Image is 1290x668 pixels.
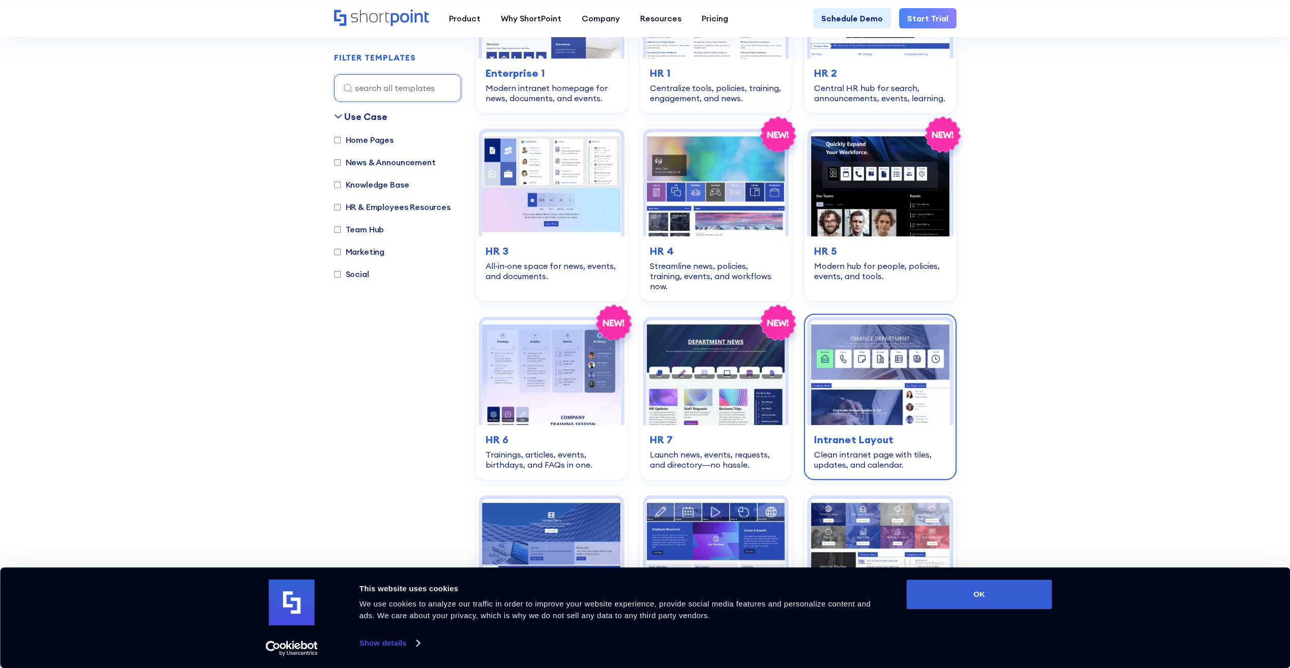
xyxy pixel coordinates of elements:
[646,132,785,236] img: HR 4 – SharePoint HR Intranet Template: Streamline news, policies, training, events, and workflow...
[692,8,738,28] a: Pricing
[449,12,481,24] div: Product
[814,261,946,281] div: Modern hub for people, policies, events, and tools.
[475,126,627,301] a: HR 3 – HR Intranet Template: All‑in‑one space for news, events, and documents.HR 3All‑in‑one spac...
[269,580,315,625] img: logo
[334,137,341,143] input: Home Pages
[486,66,617,81] h3: Enterprise 1
[334,271,341,278] input: Social
[334,268,369,280] label: Social
[640,12,681,24] div: Resources
[582,12,620,24] div: Company
[334,226,341,233] input: Team Hub
[1107,550,1290,668] iframe: Chat Widget
[334,204,341,210] input: HR & Employees Resources
[814,449,946,470] div: Clean intranet page with tiles, updates, and calendar.
[650,449,782,470] div: Launch news, events, requests, and directory—no hassle.
[814,432,946,447] h3: Intranet Layout
[646,499,785,603] img: Intranet Layout 4 – Intranet Page Template: Centralize resources, documents, schedules, and emplo...
[359,635,419,651] a: Show details
[475,314,627,479] a: HR 6 – HR SharePoint Site Template: Trainings, articles, events, birthdays, and FAQs in one.HR 6T...
[640,314,792,479] a: HR 7 – HR SharePoint Template: Launch news, events, requests, and directory—no hassle.HR 7Launch ...
[899,8,956,28] a: Start Trial
[646,320,785,424] img: HR 7 – HR SharePoint Template: Launch news, events, requests, and directory—no hassle.
[334,181,341,188] input: Knowledge Base
[650,261,782,291] div: Streamline news, policies, training, events, and workflows now.
[334,178,409,191] label: Knowledge Base
[482,132,621,236] img: HR 3 – HR Intranet Template: All‑in‑one space for news, events, and documents.
[650,432,782,447] h3: HR 7
[482,320,621,424] img: HR 6 – HR SharePoint Site Template: Trainings, articles, events, birthdays, and FAQs in one.
[486,449,617,470] div: Trainings, articles, events, birthdays, and FAQs in one.
[334,74,461,102] input: search all templates
[334,156,436,168] label: News & Announcement
[811,320,949,424] img: Intranet Layout – SharePoint Page Design: Clean intranet page with tiles, updates, and calendar.
[475,492,627,668] a: Intranet Layout 3 – SharePoint Homepage Template: Homepage that surfaces news, services, events, ...
[702,12,728,24] div: Pricing
[814,83,946,103] div: Central HR hub for search, announcements, events, learning.
[486,432,617,447] h3: HR 6
[811,132,949,236] img: HR 5 – Human Resource Template: Modern hub for people, policies, events, and tools.
[804,492,956,668] a: Intranet Layout 5 – SharePoint Page Template: Action-first homepage with tiles, news, docs, sched...
[359,599,871,620] span: We use cookies to analyze our traffic in order to improve your website experience, provide social...
[501,12,561,24] div: Why ShortPoint
[247,641,336,656] a: Usercentrics Cookiebot - opens in a new window
[804,126,956,301] a: HR 5 – Human Resource Template: Modern hub for people, policies, events, and tools.HR 5Modern hub...
[344,110,387,124] div: Use Case
[486,83,617,103] div: Modern intranet homepage for news, documents, and events.
[813,8,891,28] a: Schedule Demo
[334,10,429,27] a: Home
[650,244,782,259] h3: HR 4
[811,499,949,603] img: Intranet Layout 5 – SharePoint Page Template: Action-first homepage with tiles, news, docs, sched...
[814,66,946,81] h3: HR 2
[640,126,792,301] a: HR 4 – SharePoint HR Intranet Template: Streamline news, policies, training, events, and workflow...
[491,8,572,28] a: Why ShortPoint
[572,8,630,28] a: Company
[630,8,692,28] a: Resources
[334,246,385,258] label: Marketing
[334,249,341,255] input: Marketing
[804,314,956,479] a: Intranet Layout – SharePoint Page Design: Clean intranet page with tiles, updates, and calendar.I...
[359,583,884,595] div: This website uses cookies
[650,83,782,103] div: Centralize tools, policies, training, engagement, and news.
[486,261,617,281] div: All‑in‑one space for news, events, and documents.
[640,492,792,668] a: Intranet Layout 4 – Intranet Page Template: Centralize resources, documents, schedules, and emplo...
[439,8,491,28] a: Product
[334,53,416,63] h2: FILTER TEMPLATES
[907,580,1052,609] button: OK
[650,66,782,81] h3: HR 1
[334,223,384,235] label: Team Hub
[334,201,451,213] label: HR & Employees Resources
[334,134,394,146] label: Home Pages
[482,499,621,603] img: Intranet Layout 3 – SharePoint Homepage Template: Homepage that surfaces news, services, events, ...
[334,159,341,166] input: News & Announcement
[486,244,617,259] h3: HR 3
[814,244,946,259] h3: HR 5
